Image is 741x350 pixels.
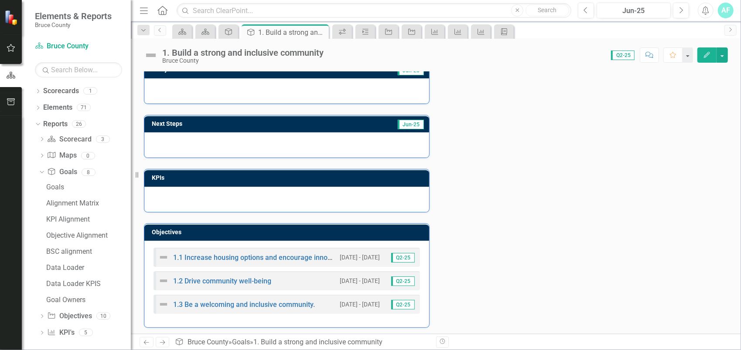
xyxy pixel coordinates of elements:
div: 3 [96,135,110,143]
a: Elements [43,103,72,113]
small: [DATE] - [DATE] [340,300,380,309]
img: Not Defined [144,48,158,62]
a: Goals [232,338,250,346]
a: BSC alignment [44,245,131,259]
a: Goals [44,180,131,194]
a: Scorecard [47,135,91,145]
a: Reports [43,119,68,129]
span: Q2-25 [391,276,415,286]
div: 10 [96,313,110,320]
div: Objective Alignment [46,232,131,239]
div: » » [175,337,429,347]
div: Bruce County [162,57,324,64]
a: Objectives [47,311,92,321]
button: Jun-25 [597,3,671,18]
span: Elements & Reports [35,11,112,21]
div: 1. Build a strong and inclusive community [162,48,324,57]
div: KPI Alignment [46,215,131,223]
span: Search [538,7,557,13]
small: Bruce County [35,21,112,28]
img: Not Defined [158,252,169,262]
div: 1. Build a strong and inclusive community [258,27,327,38]
button: Search [526,4,569,17]
h3: Next Steps [152,121,297,127]
span: Q2-25 [391,253,415,262]
div: 8 [82,168,96,176]
img: Not Defined [158,276,169,286]
button: AF [718,3,734,18]
small: [DATE] - [DATE] [340,253,380,262]
a: Data Loader [44,261,131,275]
a: 1.1 Increase housing options and encourage innovative solutions. [173,253,378,262]
div: Goals [46,183,131,191]
a: Bruce County [188,338,229,346]
h3: Objectives [152,229,425,236]
a: 1.3 Be a welcoming and inclusive community. [173,300,315,309]
small: [DATE] - [DATE] [340,277,380,285]
div: 26 [72,120,86,128]
div: Goal Owners [46,296,131,304]
a: KPI Alignment [44,212,131,226]
div: BSC alignment [46,248,131,256]
div: 1 [83,87,97,95]
img: ClearPoint Strategy [4,9,20,26]
a: Objective Alignment [44,229,131,242]
a: KPI's [47,328,74,338]
a: Bruce County [35,41,122,51]
input: Search ClearPoint... [177,3,571,18]
div: Jun-25 [600,6,668,16]
div: 0 [81,152,95,159]
span: Q2-25 [611,50,635,60]
span: Q2-25 [391,300,415,310]
a: Goals [47,167,77,177]
div: 5 [79,329,93,337]
div: 71 [77,104,91,111]
div: 1. Build a strong and inclusive community [253,338,382,346]
a: Maps [47,151,76,161]
a: Goal Owners [44,293,131,307]
span: Jun-25 [398,120,424,129]
div: Data Loader KPIS [46,280,131,288]
a: 1.2 Drive community well-being [173,277,271,285]
div: Alignment Matrix [46,199,131,207]
a: Alignment Matrix [44,196,131,210]
div: Data Loader [46,264,131,272]
a: Data Loader KPIS [44,277,131,291]
input: Search Below... [35,62,122,77]
img: Not Defined [158,299,169,310]
h3: KPIs [152,175,425,181]
a: Scorecards [43,86,79,96]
